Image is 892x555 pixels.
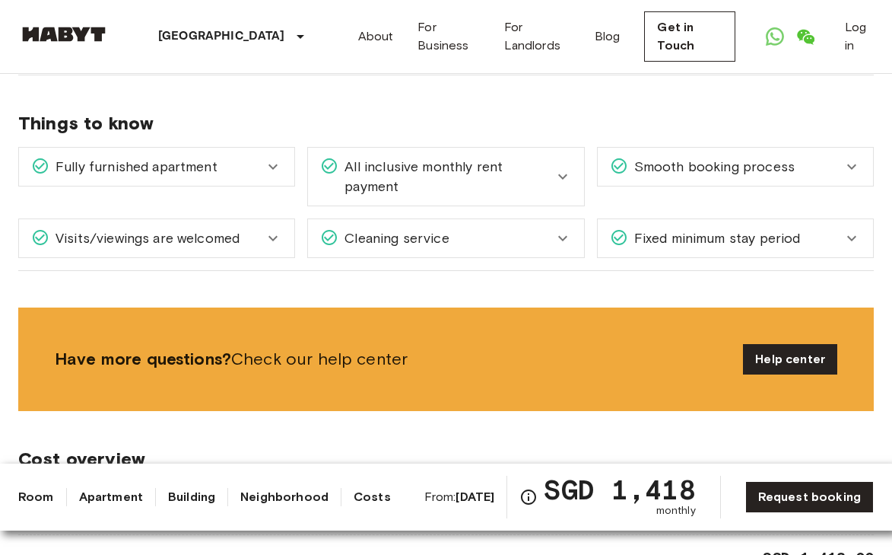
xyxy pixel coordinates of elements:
a: Help center [743,344,837,375]
span: Visits/viewings are welcomed [49,228,240,248]
div: Smooth booking process [598,148,873,186]
img: Habyt [18,27,110,42]
span: Fixed minimum stay period [628,228,801,248]
span: Things to know [18,112,874,135]
div: Cleaning service [308,219,583,257]
a: Get in Touch [644,11,735,62]
span: Cost overview [18,448,874,470]
a: Request booking [745,481,874,513]
svg: Check cost overview for full price breakdown. Please note that discounts apply to new joiners onl... [519,488,538,506]
div: All inclusive monthly rent payment [308,148,583,206]
span: Cleaning service [338,228,449,248]
a: Open WeChat [790,21,821,52]
a: Open WhatsApp [760,21,790,52]
a: Log in [845,18,874,55]
span: SGD 1,418 [544,476,695,503]
a: Apartment [79,488,143,506]
span: Fully furnished apartment [49,157,217,177]
a: Building [168,488,215,506]
p: [GEOGRAPHIC_DATA] [158,27,285,46]
div: Fully furnished apartment [19,148,294,186]
span: All inclusive monthly rent payment [338,157,553,196]
div: Fixed minimum stay period [598,219,873,257]
b: Have more questions? [55,349,231,369]
span: monthly [656,503,696,518]
a: Costs [354,488,391,506]
a: For Landlords [504,18,570,55]
span: From: [424,489,495,506]
span: Check our help center [55,348,731,371]
a: Neighborhood [240,488,329,506]
a: Blog [595,27,621,46]
div: Visits/viewings are welcomed [19,219,294,257]
b: [DATE] [456,490,494,504]
a: About [358,27,394,46]
a: For Business [417,18,479,55]
a: Room [18,488,54,506]
span: Smooth booking process [628,157,795,177]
